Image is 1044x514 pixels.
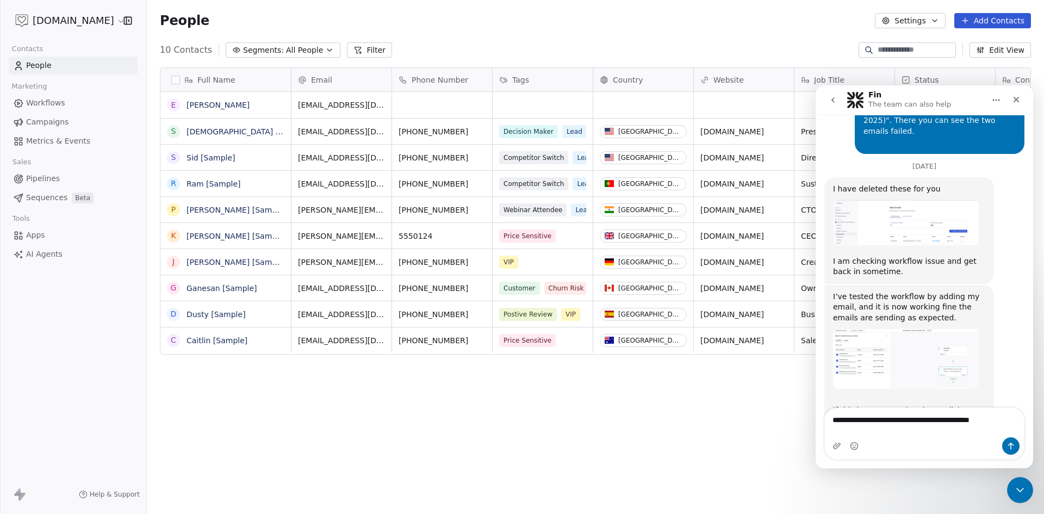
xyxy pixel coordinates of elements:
a: [DEMOGRAPHIC_DATA] [Sample] [187,127,310,136]
div: S [171,126,176,137]
div: Status [895,68,995,91]
span: Job Title [814,75,844,85]
div: R [171,178,176,189]
iframe: Intercom live chat [1007,477,1033,503]
a: [PERSON_NAME] [Sample] [187,258,287,267]
div: grid [160,92,291,494]
span: Customer [499,282,540,295]
a: [DOMAIN_NAME] [700,179,764,188]
span: [PHONE_NUMBER] [399,309,486,320]
span: Website [713,75,744,85]
span: Workflows [26,97,65,109]
span: Competitor Switch [499,177,568,190]
span: Lead [573,151,597,164]
div: [GEOGRAPHIC_DATA] [618,232,682,240]
span: [PHONE_NUMBER] [399,178,486,189]
a: Ram [Sample] [187,179,241,188]
div: [GEOGRAPHIC_DATA] [618,311,682,318]
div: Harinder says… [9,200,209,430]
a: Apps [9,226,138,244]
a: [DOMAIN_NAME] [700,127,764,136]
span: Phone Number [412,75,468,85]
span: [PHONE_NUMBER] [399,257,486,268]
a: [DOMAIN_NAME] [700,153,764,162]
span: Sales [8,154,36,170]
span: Status [915,75,939,85]
button: [DOMAIN_NAME] [13,11,116,30]
button: Upload attachment [17,356,26,365]
div: [GEOGRAPHIC_DATA] [618,154,682,162]
div: Job Title [794,68,894,91]
span: [EMAIL_ADDRESS][DOMAIN_NAME] [298,309,385,320]
a: Workflows [9,94,138,112]
span: [PHONE_NUMBER] [399,283,486,294]
span: Lead [573,177,597,190]
div: Country [593,68,693,91]
div: E [171,100,176,111]
div: Website [694,68,794,91]
span: CTO [801,205,888,215]
span: Tools [8,210,34,227]
div: [GEOGRAPHIC_DATA] [618,258,682,266]
span: [PHONE_NUMBER] [399,126,486,137]
span: Help & Support [90,490,140,499]
a: [DOMAIN_NAME] [700,258,764,267]
a: [DOMAIN_NAME] [700,284,764,293]
a: Caitlin [Sample] [187,336,247,345]
span: [PERSON_NAME][EMAIL_ADDRESS][DOMAIN_NAME] [298,231,385,241]
a: Sid [Sample] [187,153,235,162]
button: Send a message… [187,352,204,369]
div: J [172,256,175,268]
span: Webinar Attendee [499,203,567,216]
span: Pipelines [26,173,60,184]
span: Postive Review [499,308,557,321]
span: People [26,60,52,71]
span: Sustainability Head [801,178,888,189]
span: [EMAIL_ADDRESS][DOMAIN_NAME] [298,178,385,189]
span: Sequences [26,192,67,203]
div: Full Name [160,68,291,91]
button: Edit View [970,42,1031,58]
a: Ganesan [Sample] [187,284,257,293]
div: If this happens again, please click on the element in the workflow and . This should resolve the ... [17,320,170,373]
span: Full Name [197,75,235,85]
span: [PHONE_NUMBER] [399,335,486,346]
span: 10 Contacts [160,44,212,57]
span: [PERSON_NAME][EMAIL_ADDRESS][DOMAIN_NAME] [298,205,385,215]
a: Help & Support [79,490,140,499]
div: Tags [493,68,593,91]
a: [DOMAIN_NAME] [700,206,764,214]
span: Price Sensitive [499,334,556,347]
iframe: To enrich screen reader interactions, please activate Accessibility in Grammarly extension settings [816,85,1033,468]
span: Country [613,75,643,85]
a: Pipelines [9,170,138,188]
a: Campaigns [9,113,138,131]
span: Segments: [243,45,284,56]
span: [PHONE_NUMBER] [399,205,486,215]
span: AI Agents [26,249,63,260]
div: Email [291,68,391,91]
span: CEO [801,231,888,241]
button: Emoji picker [34,356,43,365]
div: [GEOGRAPHIC_DATA] [618,180,682,188]
span: [EMAIL_ADDRESS][DOMAIN_NAME] [298,335,385,346]
a: [DOMAIN_NAME] [700,232,764,240]
span: Churn Risk [544,282,588,295]
div: D [171,308,177,320]
span: [EMAIL_ADDRESS][DOMAIN_NAME] [298,126,385,137]
div: [GEOGRAPHIC_DATA] [618,337,682,344]
span: Sales Director [801,335,888,346]
span: 5550124 [399,231,486,241]
a: AI Agents [9,245,138,263]
span: Director of Operations [801,152,888,163]
span: VIP [499,256,518,269]
span: Owner [801,283,888,294]
span: Marketing [7,78,52,95]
